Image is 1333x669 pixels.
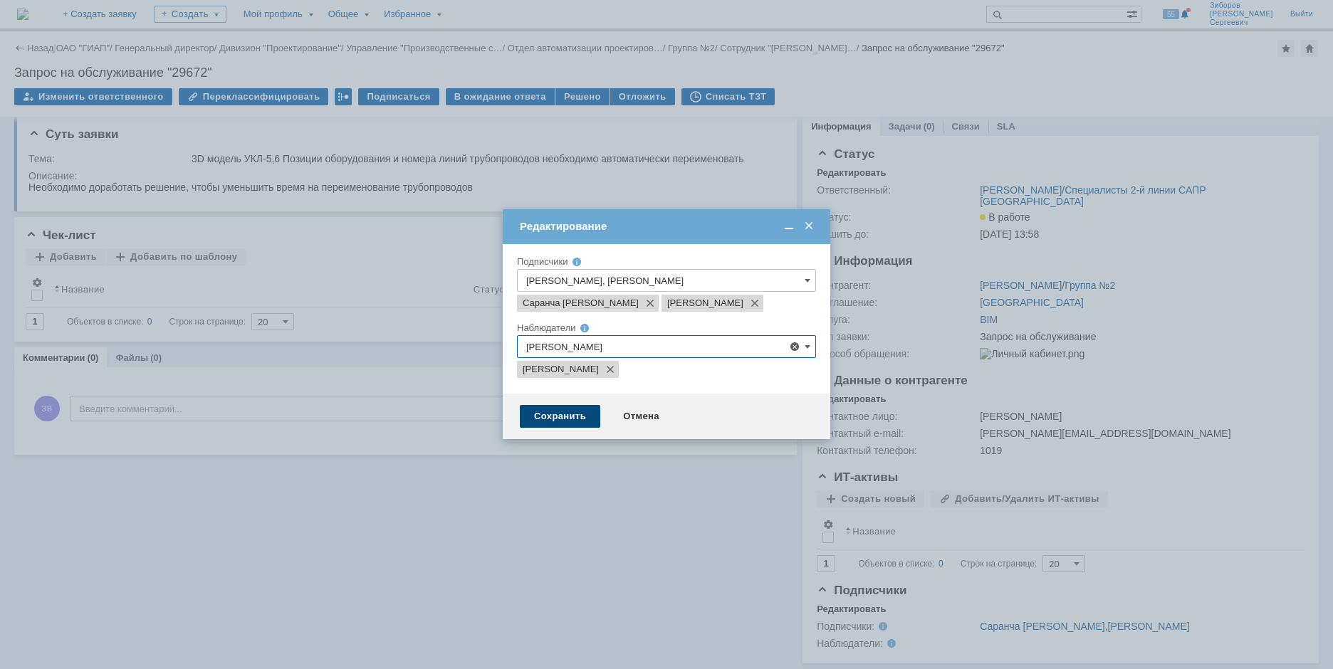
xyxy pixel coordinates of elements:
[517,323,796,332] div: Наблюдатели
[802,220,816,233] span: Закрыть
[517,257,796,266] div: Подписчики
[782,220,796,233] span: Свернуть (Ctrl + M)
[667,297,743,309] span: Седов Алексей Геннадьевич
[789,341,800,352] span: Удалить
[523,297,639,309] span: Саранча Вячеслав Витальевич
[523,364,599,375] span: Хотин Юрий Сергеевич
[520,220,816,233] div: Редактирование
